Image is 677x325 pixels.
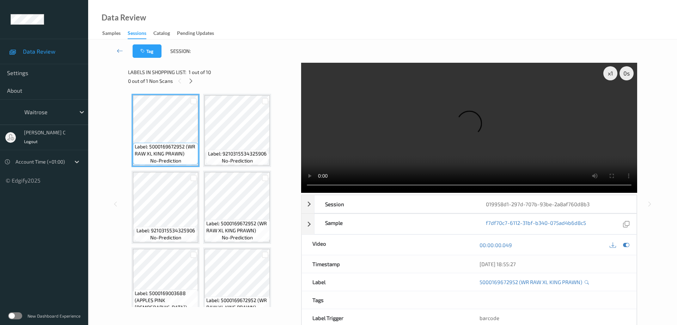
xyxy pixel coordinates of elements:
span: Label: 9210315534325906 [208,150,267,157]
div: Pending Updates [177,30,214,38]
div: Video [302,235,469,255]
span: Label: 5000169672952 (WR RAW XL KING PRAWN) [206,220,268,234]
div: Samplef7df70c7-6112-31bf-b340-075ad4b6d8c5 [301,214,637,234]
div: 0 out of 1 Non Scans [128,76,296,85]
div: Tags [302,291,469,309]
a: 5000169672952 (WR RAW XL KING PRAWN) [480,278,582,286]
div: Sample [315,214,476,234]
div: Label [302,273,469,291]
div: Session [315,195,476,213]
div: [DATE] 18:55:27 [480,260,626,268]
a: Catalog [153,29,177,38]
span: no-prediction [150,234,181,241]
span: Label: 9210315534325906 [136,227,195,234]
span: Session: [170,48,191,55]
div: Sessions [128,30,146,39]
span: no-prediction [222,234,253,241]
div: Session019958d1-297d-707b-93be-2a8af760d8b3 [301,195,637,213]
div: Catalog [153,30,170,38]
div: 019958d1-297d-707b-93be-2a8af760d8b3 [475,195,636,213]
div: 0 s [620,66,634,80]
a: f7df70c7-6112-31bf-b340-075ad4b6d8c5 [486,219,586,229]
div: Timestamp [302,255,469,273]
div: Data Review [102,14,146,21]
span: Label: 5000169003688 (APPLES PINK [DEMOGRAPHIC_DATA]) [135,290,196,311]
span: no-prediction [150,157,181,164]
span: Label: 5000169672952 (WR RAW XL KING PRAWN) [206,297,268,311]
button: Tag [133,44,161,58]
span: 1 out of 10 [189,69,211,76]
span: Labels in shopping list: [128,69,186,76]
div: Samples [102,30,121,38]
span: Label: 5000169672952 (WR RAW XL KING PRAWN) [135,143,196,157]
span: no-prediction [222,157,253,164]
div: x 1 [603,66,617,80]
a: 00:00:00.049 [480,241,512,249]
a: Sessions [128,29,153,39]
a: Pending Updates [177,29,221,38]
a: Samples [102,29,128,38]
